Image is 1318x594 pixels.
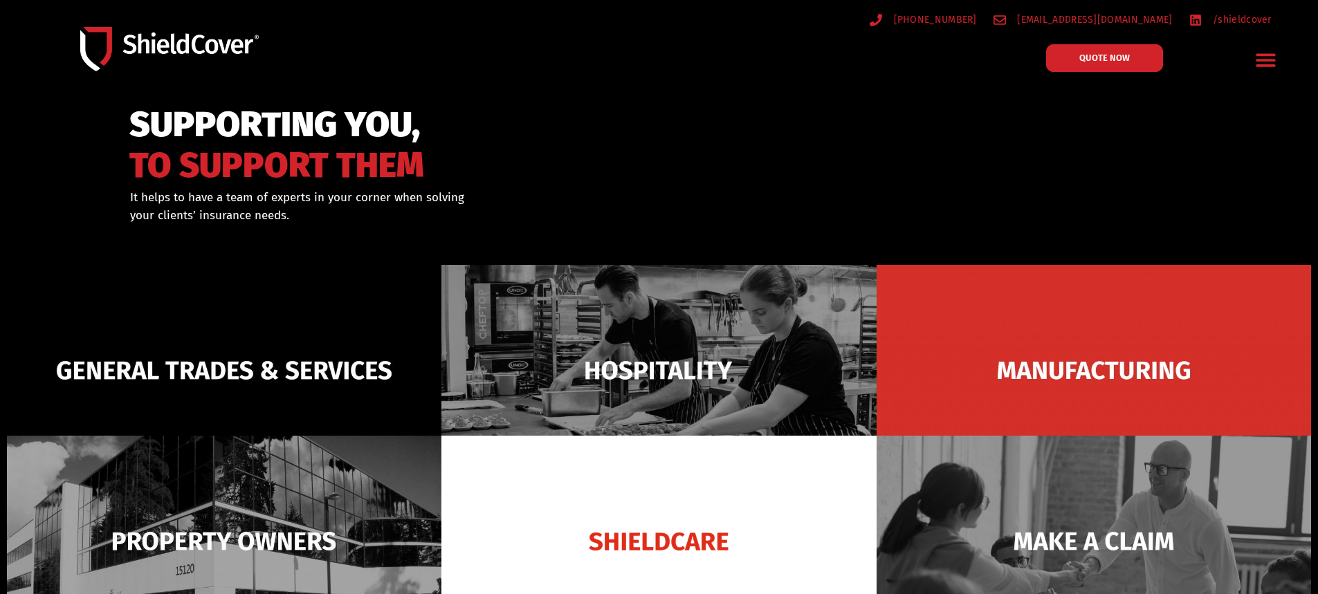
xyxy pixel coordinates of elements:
[1046,44,1163,72] a: QUOTE NOW
[1079,53,1130,62] span: QUOTE NOW
[994,11,1173,28] a: [EMAIL_ADDRESS][DOMAIN_NAME]
[1014,11,1172,28] span: [EMAIL_ADDRESS][DOMAIN_NAME]
[130,207,730,225] p: your clients’ insurance needs.
[80,27,259,71] img: Shield-Cover-Underwriting-Australia-logo-full
[130,189,730,224] div: It helps to have a team of experts in your corner when solving
[129,111,424,139] span: SUPPORTING YOU,
[1209,11,1272,28] span: /shieldcover
[870,11,977,28] a: [PHONE_NUMBER]
[1250,44,1283,76] div: Menu Toggle
[1189,11,1272,28] a: /shieldcover
[890,11,977,28] span: [PHONE_NUMBER]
